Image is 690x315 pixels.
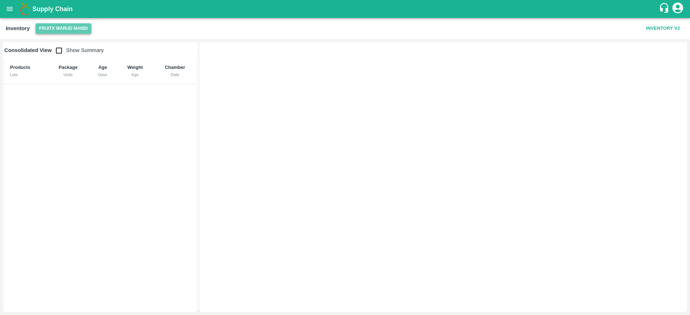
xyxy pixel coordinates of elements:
b: Age [98,65,107,70]
div: customer-support [659,3,671,15]
b: Chamber [165,65,185,70]
button: Select DC [36,23,91,34]
span: Show Summary [52,47,104,53]
b: Supply Chain [32,5,73,13]
b: Products [10,65,30,70]
div: Units [53,71,83,78]
img: logo [18,2,32,16]
b: Inventory [6,25,30,31]
div: Kgs [123,71,148,78]
b: Consolidated View [4,47,52,53]
a: Supply Chain [32,4,659,14]
b: Weight [127,65,143,70]
div: Days [95,71,111,78]
button: open drawer [1,1,18,17]
div: Date [159,71,191,78]
div: Lots [10,71,42,78]
div: account of current user [671,1,684,17]
button: Inventory V2 [643,22,683,35]
b: Package [59,65,78,70]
